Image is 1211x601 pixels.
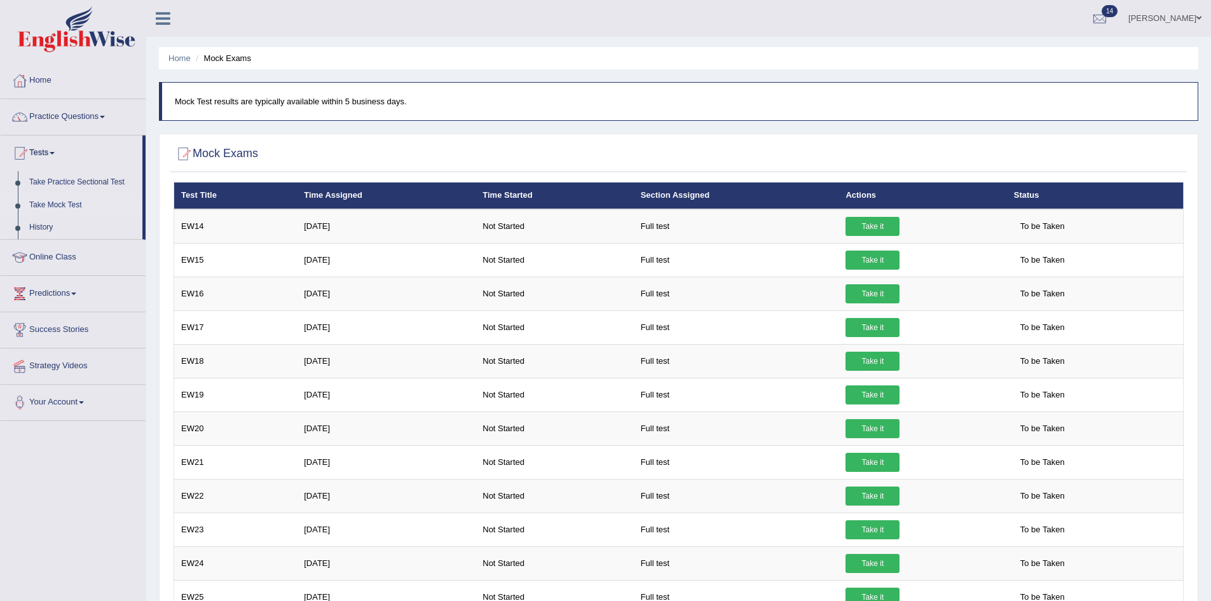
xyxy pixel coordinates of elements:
[845,284,900,303] a: Take it
[476,243,633,277] td: Not Started
[634,209,839,244] td: Full test
[1014,520,1071,539] span: To be Taken
[634,183,839,209] th: Section Assigned
[1014,419,1071,438] span: To be Taken
[1,276,146,308] a: Predictions
[297,277,476,310] td: [DATE]
[175,95,1185,107] p: Mock Test results are typically available within 5 business days.
[297,513,476,546] td: [DATE]
[476,183,633,209] th: Time Started
[24,171,142,194] a: Take Practice Sectional Test
[476,479,633,513] td: Not Started
[1007,183,1184,209] th: Status
[476,378,633,411] td: Not Started
[174,445,298,479] td: EW21
[1,63,146,95] a: Home
[168,53,191,63] a: Home
[476,411,633,445] td: Not Started
[634,310,839,344] td: Full test
[174,411,298,445] td: EW20
[1102,5,1118,17] span: 14
[174,513,298,546] td: EW23
[1014,217,1071,236] span: To be Taken
[845,419,900,438] a: Take it
[297,344,476,378] td: [DATE]
[297,378,476,411] td: [DATE]
[476,209,633,244] td: Not Started
[1014,487,1071,506] span: To be Taken
[1014,385,1071,404] span: To be Taken
[297,243,476,277] td: [DATE]
[174,310,298,344] td: EW17
[1,385,146,417] a: Your Account
[634,344,839,378] td: Full test
[297,546,476,580] td: [DATE]
[476,445,633,479] td: Not Started
[845,217,900,236] a: Take it
[1,240,146,272] a: Online Class
[174,277,298,310] td: EW16
[634,546,839,580] td: Full test
[174,243,298,277] td: EW15
[297,183,476,209] th: Time Assigned
[634,479,839,513] td: Full test
[634,277,839,310] td: Full test
[845,487,900,506] a: Take it
[1,349,146,380] a: Strategy Videos
[476,277,633,310] td: Not Started
[1014,318,1071,337] span: To be Taken
[174,378,298,411] td: EW19
[476,310,633,344] td: Not Started
[845,318,900,337] a: Take it
[1014,352,1071,371] span: To be Taken
[174,209,298,244] td: EW14
[24,216,142,239] a: History
[297,411,476,445] td: [DATE]
[845,385,900,404] a: Take it
[174,183,298,209] th: Test Title
[845,554,900,573] a: Take it
[634,378,839,411] td: Full test
[193,52,251,64] li: Mock Exams
[838,183,1006,209] th: Actions
[297,209,476,244] td: [DATE]
[634,243,839,277] td: Full test
[845,520,900,539] a: Take it
[1,312,146,344] a: Success Stories
[845,352,900,371] a: Take it
[476,546,633,580] td: Not Started
[1014,453,1071,472] span: To be Taken
[174,344,298,378] td: EW18
[634,411,839,445] td: Full test
[845,453,900,472] a: Take it
[174,546,298,580] td: EW24
[24,194,142,217] a: Take Mock Test
[1,99,146,131] a: Practice Questions
[1,135,142,167] a: Tests
[297,310,476,344] td: [DATE]
[845,251,900,270] a: Take it
[1014,284,1071,303] span: To be Taken
[174,479,298,513] td: EW22
[634,445,839,479] td: Full test
[476,344,633,378] td: Not Started
[1014,251,1071,270] span: To be Taken
[297,479,476,513] td: [DATE]
[634,513,839,546] td: Full test
[174,144,258,163] h2: Mock Exams
[476,513,633,546] td: Not Started
[297,445,476,479] td: [DATE]
[1014,554,1071,573] span: To be Taken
